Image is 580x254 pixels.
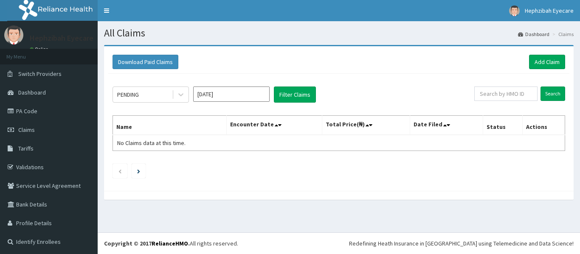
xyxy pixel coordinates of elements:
[113,55,178,69] button: Download Paid Claims
[30,34,93,42] p: Hephzibah Eyecare
[18,89,46,96] span: Dashboard
[18,126,35,134] span: Claims
[113,116,227,135] th: Name
[349,239,574,248] div: Redefining Heath Insurance in [GEOGRAPHIC_DATA] using Telemedicine and Data Science!
[227,116,322,135] th: Encounter Date
[104,28,574,39] h1: All Claims
[30,46,50,52] a: Online
[518,31,549,38] a: Dashboard
[18,70,62,78] span: Switch Providers
[4,25,23,45] img: User Image
[322,116,410,135] th: Total Price(₦)
[483,116,523,135] th: Status
[118,167,122,175] a: Previous page
[550,31,574,38] li: Claims
[117,90,139,99] div: PENDING
[541,87,565,101] input: Search
[410,116,483,135] th: Date Filed
[18,145,34,152] span: Tariffs
[137,167,140,175] a: Next page
[152,240,188,247] a: RelianceHMO
[509,6,520,16] img: User Image
[274,87,316,103] button: Filter Claims
[98,232,580,254] footer: All rights reserved.
[117,139,186,147] span: No Claims data at this time.
[193,87,270,102] input: Select Month and Year
[529,55,565,69] a: Add Claim
[525,7,574,14] span: Hephzibah Eyecare
[474,87,538,101] input: Search by HMO ID
[104,240,190,247] strong: Copyright © 2017 .
[522,116,565,135] th: Actions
